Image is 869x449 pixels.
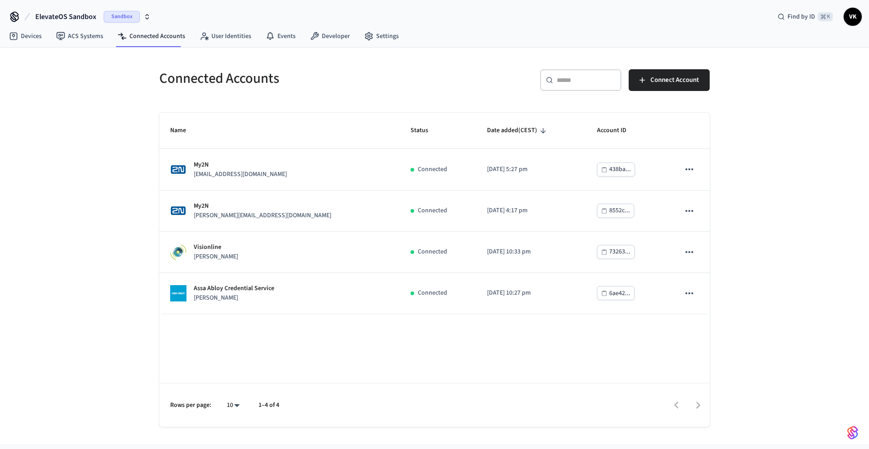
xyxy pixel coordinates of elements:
[487,247,575,257] p: [DATE] 10:33 pm
[194,160,287,170] p: My2N
[194,201,331,211] p: My2N
[609,205,630,216] div: 8552c...
[192,28,258,44] a: User Identities
[159,69,429,88] h5: Connected Accounts
[818,12,833,21] span: ⌘ K
[159,113,710,314] table: sticky table
[170,124,198,138] span: Name
[597,162,635,177] button: 438ba...
[418,247,447,257] p: Connected
[194,170,287,179] p: [EMAIL_ADDRESS][DOMAIN_NAME]
[170,162,186,177] img: 2N Logo, Square
[418,288,447,298] p: Connected
[35,11,96,22] span: ElevateOS Sandbox
[194,211,331,220] p: [PERSON_NAME][EMAIL_ADDRESS][DOMAIN_NAME]
[487,124,549,138] span: Date added(CEST)
[49,28,110,44] a: ACS Systems
[194,284,274,293] p: Assa Abloy Credential Service
[170,285,186,301] img: ASSA ABLOY Credential Service
[597,245,635,259] button: 73263...
[170,401,211,410] p: Rows per page:
[487,165,575,174] p: [DATE] 5:27 pm
[303,28,357,44] a: Developer
[629,69,710,91] button: Connect Account
[597,204,634,218] button: 8552c...
[418,206,447,215] p: Connected
[194,252,238,262] p: [PERSON_NAME]
[609,246,630,258] div: 73263...
[788,12,815,21] span: Find by ID
[597,286,635,300] button: 6ae42...
[2,28,49,44] a: Devices
[411,124,440,138] span: Status
[770,9,840,25] div: Find by ID⌘ K
[258,401,279,410] p: 1–4 of 4
[170,203,186,219] img: 2N Logo, Square
[487,206,575,215] p: [DATE] 4:17 pm
[609,164,631,175] div: 438ba...
[650,74,699,86] span: Connect Account
[847,425,858,440] img: SeamLogoGradient.69752ec5.svg
[258,28,303,44] a: Events
[609,288,630,299] div: 6ae42...
[844,8,862,26] button: VK
[418,165,447,174] p: Connected
[110,28,192,44] a: Connected Accounts
[170,244,186,260] img: Visionline
[597,124,638,138] span: Account ID
[357,28,406,44] a: Settings
[104,11,140,23] span: Sandbox
[845,9,861,25] span: VK
[194,293,274,303] p: [PERSON_NAME]
[487,288,575,298] p: [DATE] 10:27 pm
[194,243,238,252] p: Visionline
[222,399,244,412] div: 10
